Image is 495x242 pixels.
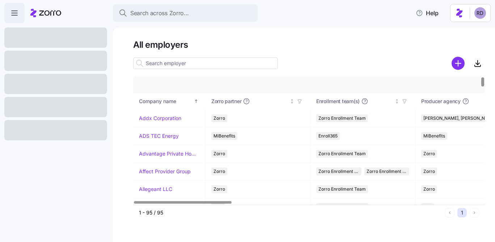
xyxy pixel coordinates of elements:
[423,150,435,158] span: Zorro
[211,98,241,105] span: Zorro partner
[318,185,366,193] span: Zorro Enrollment Team
[213,132,235,140] span: MiBenefits
[410,6,444,20] button: Help
[457,208,467,217] button: 1
[423,167,435,175] span: Zorro
[139,97,192,105] div: Company name
[289,99,295,104] div: Not sorted
[139,115,181,122] a: Addx Corporation
[445,208,454,217] button: Previous page
[310,93,415,110] th: Enrollment team(s)Not sorted
[213,114,225,122] span: Zorro
[139,209,442,216] div: 1 - 95 / 95
[133,58,278,69] input: Search employer
[213,185,225,193] span: Zorro
[318,167,359,175] span: Zorro Enrollment Team
[416,9,439,17] span: Help
[452,57,465,70] svg: add icon
[139,150,199,157] a: Advantage Private Home Care
[423,132,445,140] span: MiBenefits
[213,167,225,175] span: Zorro
[423,185,435,193] span: Zorro
[113,4,258,22] button: Search across Zorro...
[367,167,407,175] span: Zorro Enrollment Experts
[133,39,485,50] h1: All employers
[318,150,366,158] span: Zorro Enrollment Team
[194,99,199,104] div: Sorted ascending
[318,114,366,122] span: Zorro Enrollment Team
[130,9,189,18] span: Search across Zorro...
[470,208,479,217] button: Next page
[133,93,206,110] th: Company nameSorted ascending
[206,93,310,110] th: Zorro partnerNot sorted
[139,168,191,175] a: Affect Provider Group
[213,150,225,158] span: Zorro
[474,7,486,19] img: 6d862e07fa9c5eedf81a4422c42283ac
[421,98,461,105] span: Producer agency
[139,132,179,140] a: ADS TEC Energy
[394,99,399,104] div: Not sorted
[316,98,360,105] span: Enrollment team(s)
[318,132,338,140] span: Enroll365
[139,186,172,193] a: Allegeant LLC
